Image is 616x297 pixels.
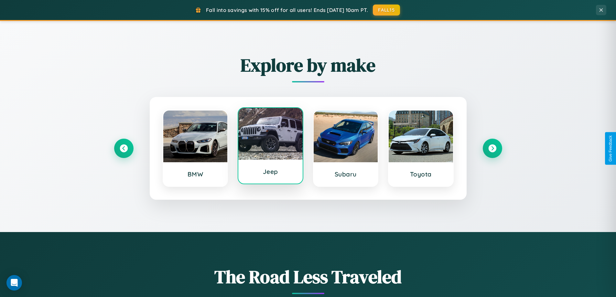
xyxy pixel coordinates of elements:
button: FALL15 [373,5,400,16]
h1: The Road Less Traveled [114,264,502,289]
h3: Toyota [395,170,447,178]
h3: Jeep [245,168,296,175]
h3: Subaru [320,170,372,178]
div: Open Intercom Messenger [6,275,22,291]
h2: Explore by make [114,53,502,78]
div: Give Feedback [608,135,613,162]
span: Fall into savings with 15% off for all users! Ends [DATE] 10am PT. [206,7,368,13]
h3: BMW [170,170,221,178]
